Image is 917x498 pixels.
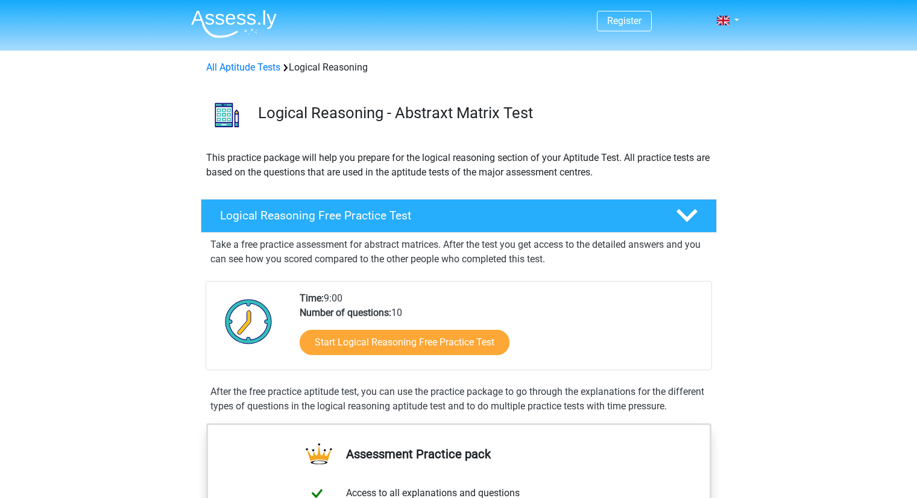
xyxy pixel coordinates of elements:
[191,10,277,38] img: Assessly
[300,292,324,304] b: Time:
[201,89,253,140] img: logical reasoning
[201,60,716,75] div: Logical Reasoning
[206,385,712,414] div: After the free practice aptitude test, you can use the practice package to go through the explana...
[206,151,711,180] p: This practice package will help you prepare for the logical reasoning section of your Aptitude Te...
[210,238,707,266] p: Take a free practice assessment for abstract matrices. After the test you get access to the detai...
[206,61,280,73] a: All Aptitude Tests
[291,291,711,370] div: 9:00 10
[607,15,641,27] a: Register
[218,291,279,351] img: Clock
[258,104,707,122] h3: Logical Reasoning - Abstraxt Matrix Test
[300,307,391,318] b: Number of questions:
[220,209,657,222] h4: Logical Reasoning Free Practice Test
[196,199,722,233] a: Logical Reasoning Free Practice Test
[300,330,509,355] a: Start Logical Reasoning Free Practice Test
